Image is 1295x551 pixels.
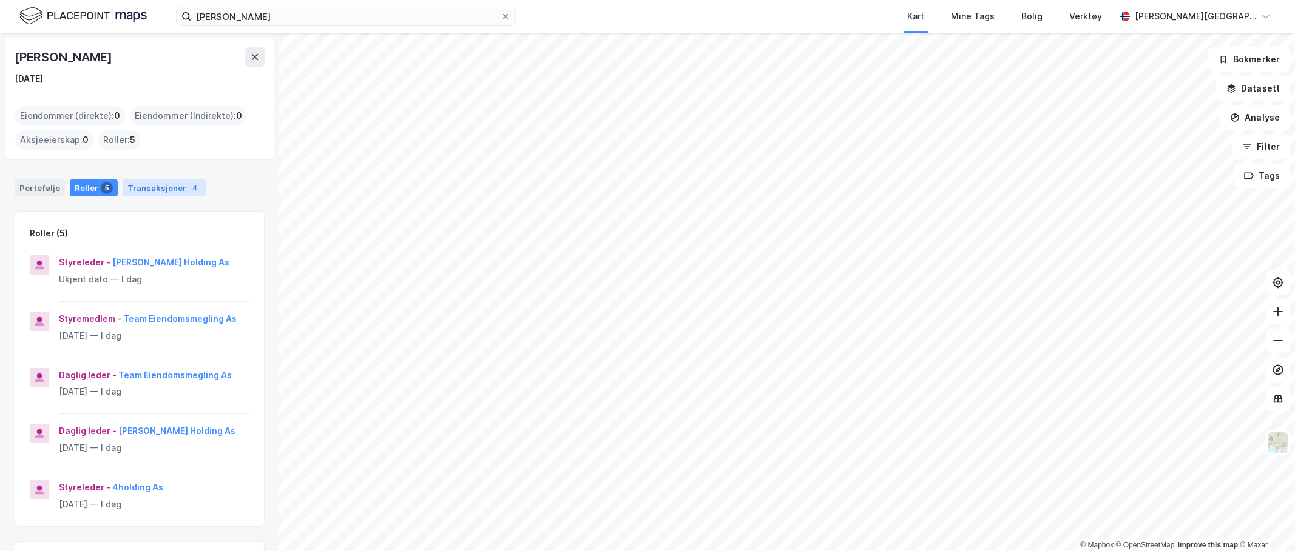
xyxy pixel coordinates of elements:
[1234,493,1295,551] iframe: Chat Widget
[1135,9,1256,24] div: [PERSON_NAME][GEOGRAPHIC_DATA]
[15,106,125,125] div: Eiendommer (direkte) :
[30,226,68,241] div: Roller (5)
[1234,493,1295,551] div: Kontrollprogram for chat
[70,179,118,196] div: Roller
[236,109,242,123] span: 0
[59,329,249,343] div: [DATE] — I dag
[59,384,249,399] div: [DATE] — I dag
[19,5,147,27] img: logo.f888ab2527a4732fd821a326f86c7f29.svg
[15,130,93,150] div: Aksjeeierskap :
[114,109,120,123] span: 0
[1266,431,1290,454] img: Z
[1208,47,1290,72] button: Bokmerker
[1178,541,1238,549] a: Improve this map
[15,179,65,196] div: Portefølje
[1234,164,1290,188] button: Tags
[130,106,247,125] div: Eiendommer (Indirekte) :
[191,7,501,25] input: Søk på adresse, matrikkel, gårdeiere, leietakere eller personer
[98,130,140,150] div: Roller :
[83,133,89,147] span: 0
[59,497,249,512] div: [DATE] — I dag
[1216,76,1290,101] button: Datasett
[1220,105,1290,130] button: Analyse
[1116,541,1175,549] a: OpenStreetMap
[1232,135,1290,159] button: Filter
[15,72,43,86] div: [DATE]
[1069,9,1102,24] div: Verktøy
[907,9,924,24] div: Kart
[101,182,113,194] div: 5
[59,272,249,287] div: Ukjent dato — I dag
[1080,541,1114,549] a: Mapbox
[951,9,995,24] div: Mine Tags
[123,179,206,196] div: Transaksjoner
[1021,9,1043,24] div: Bolig
[130,133,135,147] span: 5
[59,441,249,455] div: [DATE] — I dag
[189,182,201,194] div: 4
[15,47,114,67] div: [PERSON_NAME]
